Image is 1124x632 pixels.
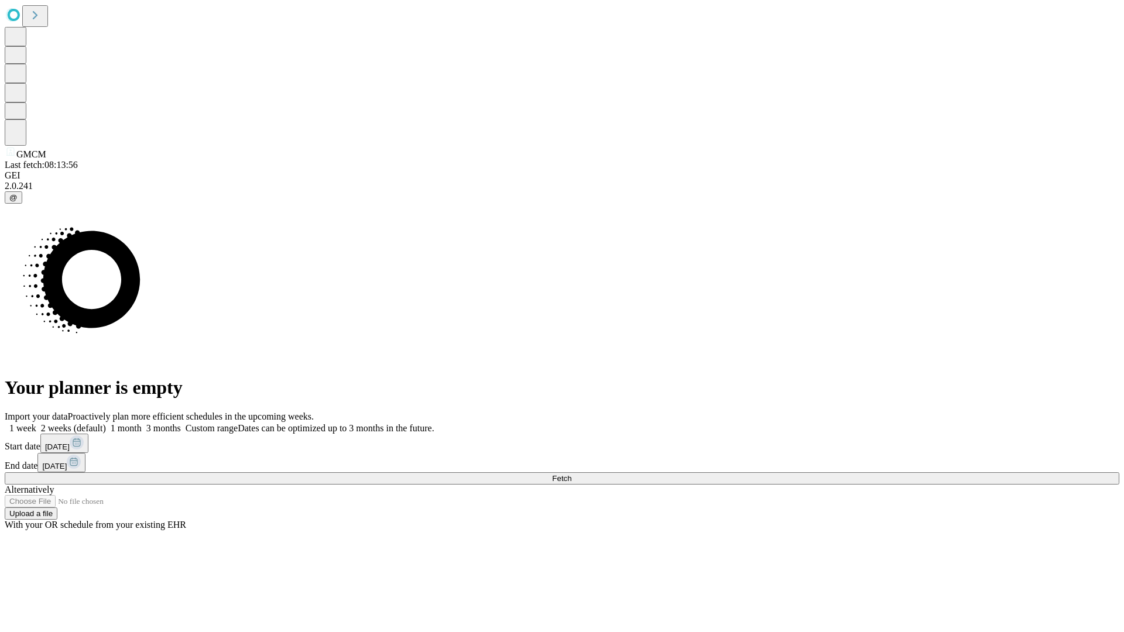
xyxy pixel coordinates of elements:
[40,434,88,453] button: [DATE]
[37,453,85,472] button: [DATE]
[186,423,238,433] span: Custom range
[5,191,22,204] button: @
[5,434,1119,453] div: Start date
[5,520,186,530] span: With your OR schedule from your existing EHR
[68,411,314,421] span: Proactively plan more efficient schedules in the upcoming weeks.
[146,423,181,433] span: 3 months
[111,423,142,433] span: 1 month
[5,377,1119,399] h1: Your planner is empty
[5,453,1119,472] div: End date
[5,485,54,494] span: Alternatively
[5,181,1119,191] div: 2.0.241
[238,423,434,433] span: Dates can be optimized up to 3 months in the future.
[5,507,57,520] button: Upload a file
[41,423,106,433] span: 2 weeks (default)
[9,423,36,433] span: 1 week
[5,411,68,421] span: Import your data
[5,170,1119,181] div: GEI
[16,149,46,159] span: GMCM
[9,193,18,202] span: @
[552,474,571,483] span: Fetch
[5,160,78,170] span: Last fetch: 08:13:56
[45,442,70,451] span: [DATE]
[42,462,67,470] span: [DATE]
[5,472,1119,485] button: Fetch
